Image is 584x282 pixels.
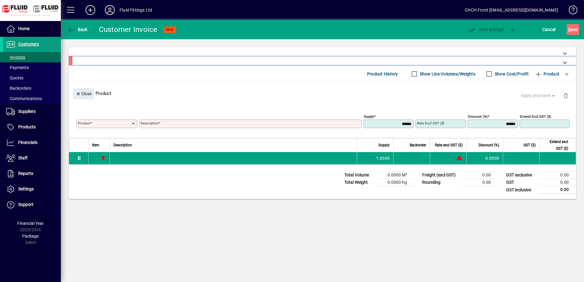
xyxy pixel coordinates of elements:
[542,25,556,34] span: Cancel
[410,142,426,148] span: Backorder
[6,55,25,60] span: Invoices
[503,186,540,194] td: GST inclusive
[61,24,94,35] app-page-header-button: Back
[462,172,498,179] td: 0.00
[3,135,61,150] a: Financials
[69,82,576,104] div: Product
[540,186,576,194] td: 0.00
[3,197,61,212] a: Support
[6,86,31,91] span: Backorders
[120,5,152,15] div: Fluid Fittings Ltd
[523,142,536,148] span: GST ($)
[341,172,378,179] td: Total Volume
[17,221,44,226] span: Financial Year
[503,172,540,179] td: GST exclusive
[3,93,61,104] a: Communications
[519,90,559,101] button: Apply price level
[367,69,398,79] span: Product History
[419,172,462,179] td: Freight (excl GST)
[540,179,576,186] td: 0.00
[141,121,158,125] mat-label: Description
[568,25,578,34] span: ave
[419,71,475,77] label: Show Line Volumes/Weights
[465,24,507,35] button: Post & Email
[18,155,28,160] span: Staff
[3,62,61,73] a: Payments
[3,73,61,83] a: Quotes
[543,138,568,152] span: Extend excl GST ($)
[466,152,503,164] td: 0.0000
[18,124,36,129] span: Products
[503,179,540,186] td: GST
[419,179,462,186] td: Rounding
[18,26,30,31] span: Home
[6,75,23,80] span: Quotes
[18,109,36,114] span: Suppliers
[376,155,390,161] span: 1.0000
[6,65,29,70] span: Payments
[468,114,488,119] mat-label: Discount (%)
[18,140,37,145] span: Financials
[22,234,39,238] span: Package
[378,172,414,179] td: 0.0000 M³
[3,182,61,197] a: Settings
[66,24,89,35] button: Back
[468,27,504,32] span: ost & Email
[564,1,576,21] a: Knowledge Base
[520,114,551,119] mat-label: Extend excl GST ($)
[72,91,96,96] app-page-header-button: Close
[67,27,88,32] span: Back
[18,186,34,191] span: Settings
[365,68,401,79] button: Product History
[6,96,42,101] span: Communications
[417,121,444,125] mat-label: Rate excl GST ($)
[3,104,61,119] a: Suppliers
[3,166,61,181] a: Reports
[479,27,482,32] span: P
[435,142,463,148] span: Rate excl GST ($)
[81,5,100,16] button: Add
[478,142,499,148] span: Discount (%)
[3,83,61,93] a: Backorders
[92,142,99,148] span: Item
[378,179,414,186] td: 0.0000 Kg
[3,21,61,37] a: Home
[76,89,92,99] span: Close
[521,92,556,99] span: Apply price level
[378,142,390,148] span: Supply
[166,28,174,32] span: NEW
[493,71,529,77] label: Show Cost/Profit
[3,52,61,62] a: Invoices
[18,202,33,207] span: Support
[73,88,94,99] button: Close
[100,5,120,16] button: Profile
[3,120,61,135] a: Products
[99,155,106,162] span: FLUID FITTINGS CHRISTCHURCH
[462,179,498,186] td: 0.00
[364,114,374,119] mat-label: Supply
[558,93,573,98] app-page-header-button: Delete
[3,151,61,166] a: Staff
[113,142,132,148] span: Description
[18,171,33,176] span: Reports
[540,172,576,179] td: 0.00
[99,25,158,34] div: Customer Invoice
[78,121,90,125] mat-label: Product
[341,179,378,186] td: Total Weight
[568,27,571,32] span: S
[567,24,579,35] button: Save
[465,5,558,15] div: CHCH Front [EMAIL_ADDRESS][DOMAIN_NAME]
[558,88,573,103] button: Delete
[541,24,557,35] button: Cancel
[18,42,39,47] span: Customers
